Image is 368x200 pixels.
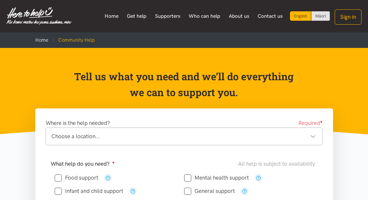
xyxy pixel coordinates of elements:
[51,160,115,168] label: What help do you need?
[48,36,95,44] li: Community Help
[290,11,330,21] div: Language toggle
[66,69,302,101] p: Tell us what you need and we’ll do everything we can to support you.
[290,11,311,21] div: Current language
[123,9,151,23] a: Get help
[6,7,72,25] img: Home
[112,160,115,165] sup: ●
[35,37,48,43] a: Home
[55,175,98,181] label: Food support
[46,119,110,128] label: Where is the help needed?
[184,175,249,181] label: Mental health support
[55,188,123,194] label: Infant and child support
[184,9,225,23] a: Who can help
[224,9,253,23] a: About us
[298,119,323,128] span: Required
[238,160,318,168] div: All help is subject to availability
[184,188,235,194] label: General support
[51,132,316,141] div: Choose a location...
[311,11,330,21] a: Switch to Te Reo Māori
[151,9,184,23] a: Supporters
[320,119,323,124] sup: ●
[335,9,362,25] button: Sign in
[253,9,287,23] a: Contact us
[100,9,123,23] a: Home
